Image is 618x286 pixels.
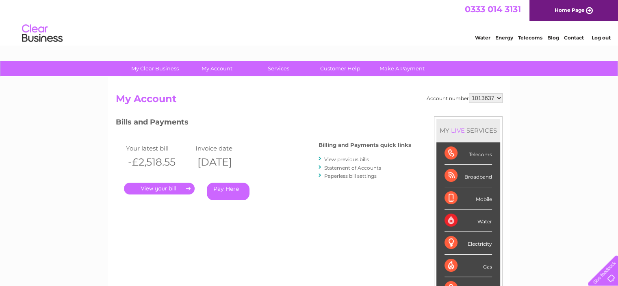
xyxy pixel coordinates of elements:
[117,4,501,39] div: Clear Business is a trading name of Verastar Limited (registered in [GEOGRAPHIC_DATA] No. 3667643...
[445,232,492,254] div: Electricity
[449,127,466,134] div: LIVE
[319,142,411,148] h4: Billing and Payments quick links
[445,255,492,277] div: Gas
[124,183,195,194] a: .
[564,35,584,41] a: Contact
[445,187,492,210] div: Mobile
[475,35,490,41] a: Water
[121,61,189,76] a: My Clear Business
[324,156,369,162] a: View previous bills
[518,35,542,41] a: Telecoms
[465,4,521,14] a: 0333 014 3131
[116,116,411,131] h3: Bills and Payments
[193,143,263,154] td: Invoice date
[427,93,503,103] div: Account number
[22,21,63,46] img: logo.png
[124,143,193,154] td: Your latest bill
[547,35,559,41] a: Blog
[324,173,377,179] a: Paperless bill settings
[116,93,503,109] h2: My Account
[245,61,312,76] a: Services
[445,165,492,187] div: Broadband
[445,142,492,165] div: Telecoms
[436,119,500,142] div: MY SERVICES
[193,154,263,170] th: [DATE]
[369,61,436,76] a: Make A Payment
[307,61,374,76] a: Customer Help
[445,210,492,232] div: Water
[207,183,249,200] a: Pay Here
[591,35,610,41] a: Log out
[124,154,193,170] th: -£2,518.55
[324,165,381,171] a: Statement of Accounts
[495,35,513,41] a: Energy
[183,61,250,76] a: My Account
